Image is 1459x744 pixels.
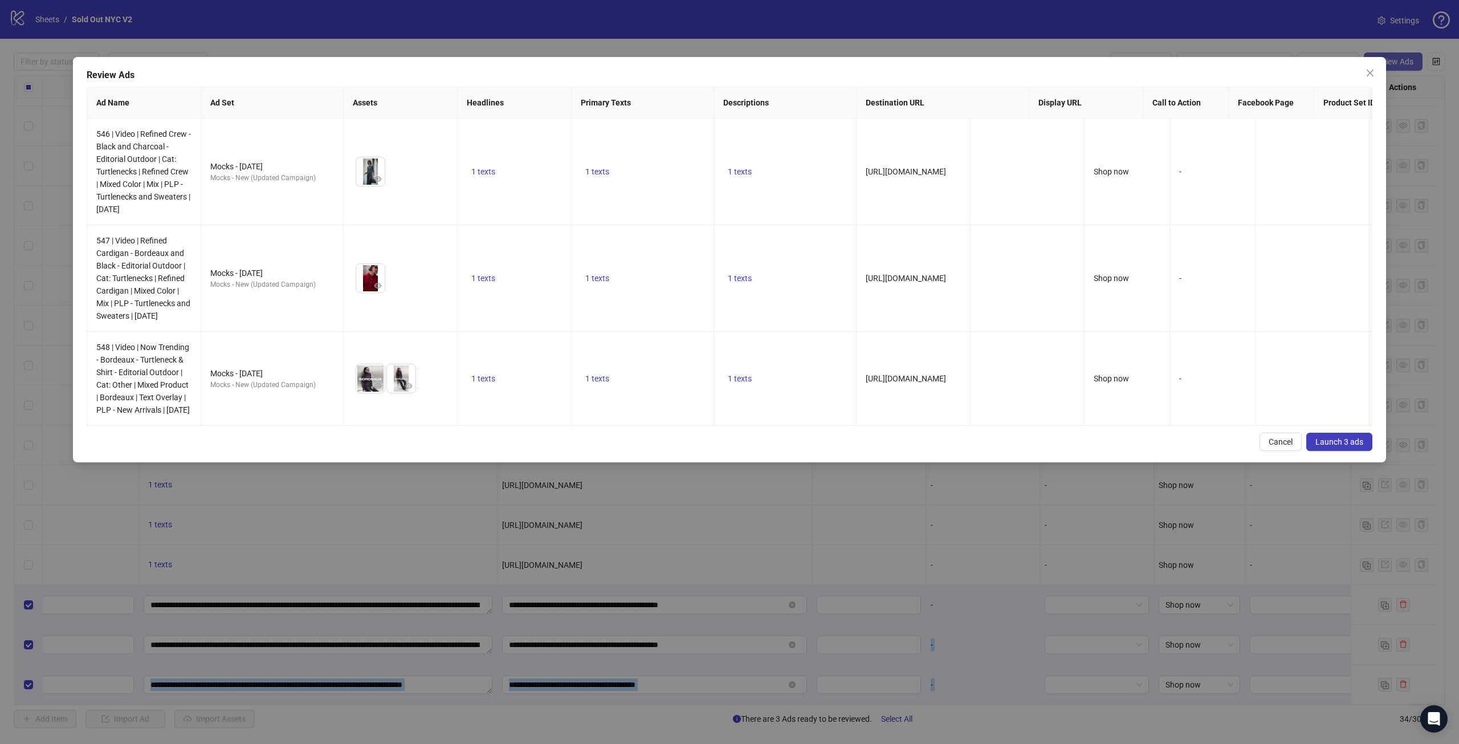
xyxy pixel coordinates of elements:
[467,372,500,385] button: 1 texts
[581,165,614,178] button: 1 texts
[371,279,385,292] button: Preview
[210,267,334,279] div: Mocks - [DATE]
[374,282,382,290] span: eye
[723,271,756,285] button: 1 texts
[728,167,752,176] span: 1 texts
[728,374,752,383] span: 1 texts
[210,380,334,391] div: Mocks - New (Updated Campaign)
[356,264,385,292] img: Asset 1
[471,167,495,176] span: 1 texts
[585,374,609,383] span: 1 texts
[371,172,385,186] button: Preview
[1179,372,1246,385] div: -
[387,364,415,393] img: Asset 2
[374,175,382,183] span: eye
[96,236,190,320] span: 547 | Video | Refined Cardigan - Bordeaux and Black - Editorial Outdoor | Cat: Turtlenecks | Refi...
[210,160,334,173] div: Mocks - [DATE]
[857,87,1029,119] th: Destination URL
[210,279,334,290] div: Mocks - New (Updated Campaign)
[585,167,609,176] span: 1 texts
[374,382,382,390] span: eye
[1260,433,1302,451] button: Cancel
[1179,165,1246,178] div: -
[1361,64,1379,82] button: Close
[1143,87,1229,119] th: Call to Action
[1229,87,1314,119] th: Facebook Page
[723,165,756,178] button: 1 texts
[1094,274,1129,283] span: Shop now
[210,173,334,184] div: Mocks - New (Updated Campaign)
[1315,437,1363,446] span: Launch 3 ads
[356,157,385,186] img: Asset 1
[1269,437,1293,446] span: Cancel
[1029,87,1143,119] th: Display URL
[210,367,334,380] div: Mocks - [DATE]
[471,374,495,383] span: 1 texts
[1094,167,1129,176] span: Shop now
[96,129,191,214] span: 546 | Video | Refined Crew - Black and Charcoal - Editorial Outdoor | Cat: Turtlenecks | Refined ...
[371,379,385,393] button: Preview
[458,87,572,119] th: Headlines
[467,165,500,178] button: 1 texts
[572,87,714,119] th: Primary Texts
[405,382,413,390] span: eye
[1179,272,1246,284] div: -
[866,374,946,383] span: [URL][DOMAIN_NAME]
[87,68,1372,82] div: Review Ads
[87,87,201,119] th: Ad Name
[344,87,458,119] th: Assets
[402,379,415,393] button: Preview
[201,87,344,119] th: Ad Set
[866,167,946,176] span: [URL][DOMAIN_NAME]
[1314,87,1428,119] th: Product Set ID
[723,372,756,385] button: 1 texts
[581,372,614,385] button: 1 texts
[581,271,614,285] button: 1 texts
[714,87,857,119] th: Descriptions
[866,274,946,283] span: [URL][DOMAIN_NAME]
[585,274,609,283] span: 1 texts
[1420,705,1448,733] div: Open Intercom Messenger
[728,274,752,283] span: 1 texts
[1366,68,1375,78] span: close
[467,271,500,285] button: 1 texts
[1094,374,1129,383] span: Shop now
[471,274,495,283] span: 1 texts
[356,364,385,393] img: Asset 1
[1306,433,1372,451] button: Launch 3 ads
[96,343,190,414] span: 548 | Video | Now Trending - Bordeaux - Turtleneck & Shirt - Editorial Outdoor | Cat: Other | Mix...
